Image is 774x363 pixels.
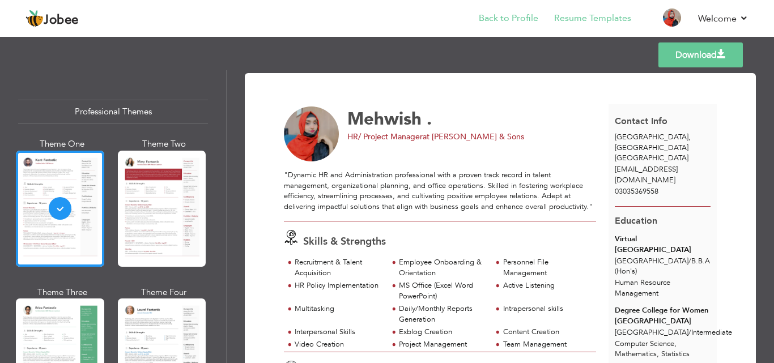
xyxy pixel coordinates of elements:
div: Employee Onboarding & Orientation [399,257,486,278]
div: Degree College for Women [GEOGRAPHIC_DATA] [615,305,711,326]
span: [EMAIL_ADDRESS][DOMAIN_NAME] [615,164,678,185]
span: Mehwish [347,107,422,131]
div: Recruitment & Talent Acquisition [295,257,381,278]
div: Multitasking [295,304,381,314]
div: Intrapersonal skills [503,304,590,314]
span: 03035369558 [615,186,658,197]
div: Theme Three [18,287,107,298]
div: Video Creation [295,339,381,350]
div: Active Listening [503,280,590,291]
span: [GEOGRAPHIC_DATA] [615,132,688,142]
img: jobee.io [25,10,44,28]
div: Exblog Creation [399,327,486,338]
span: [GEOGRAPHIC_DATA] B.B.A (Hon's) [615,256,710,277]
div: HR Policy Implementation [295,280,381,291]
span: at [PERSON_NAME] & Sons [423,131,524,142]
div: MS Office (Excel Word PowerPoint) [399,280,486,301]
img: No image [284,106,339,162]
span: Skills & Strengths [303,234,386,249]
div: Team Management [503,339,590,350]
span: [GEOGRAPHIC_DATA] [615,153,688,163]
div: Virtual [GEOGRAPHIC_DATA] [615,234,711,255]
span: HR/ Project Manager [347,131,423,142]
a: Welcome [698,12,749,25]
div: Project Management [399,339,486,350]
span: Jobee [44,14,79,27]
a: Back to Profile [479,12,538,25]
span: Contact Info [615,115,667,127]
a: Download [658,42,743,67]
div: Daily/Monthly Reports Generation [399,304,486,324]
div: Content Creation [503,327,590,338]
span: / [688,256,691,266]
a: Resume Templates [554,12,631,25]
div: "Dynamic HR and Administration professional with a proven track record in talent management, orga... [284,170,596,212]
div: Interpersonal Skills [295,327,381,338]
div: Theme Four [120,287,209,298]
div: [GEOGRAPHIC_DATA] [609,132,717,164]
span: Computer Science, Mathematics, Statistics [615,339,690,360]
a: Jobee [25,10,79,28]
div: Theme One [18,138,107,150]
span: Education [615,215,657,227]
span: . [427,107,432,131]
img: Profile Img [663,8,681,27]
span: Human Resource Management [615,277,670,298]
div: Professional Themes [18,100,208,124]
span: [GEOGRAPHIC_DATA] Intermediate [615,327,732,338]
div: Personnel File Management [503,257,590,278]
span: / [688,327,691,338]
div: Theme Two [120,138,209,150]
span: , [688,132,691,142]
